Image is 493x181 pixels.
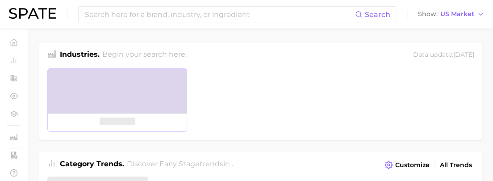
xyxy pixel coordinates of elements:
span: Search [365,10,390,19]
button: Customize [382,159,432,171]
button: ShowUS Market [416,8,486,20]
img: SPATE [9,8,56,19]
span: Category Trends . [60,160,124,168]
span: Customize [395,161,430,169]
input: Search here for a brand, industry, or ingredient [84,7,355,22]
a: All Trends [438,159,474,171]
h2: Begin your search here. [102,49,187,61]
span: All Trends [440,161,472,169]
div: Data update: [DATE] [413,49,474,61]
h1: Industries. [60,49,100,61]
span: Discover Early Stage trends in . [127,160,233,168]
span: Show [418,12,438,17]
span: US Market [440,12,474,17]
